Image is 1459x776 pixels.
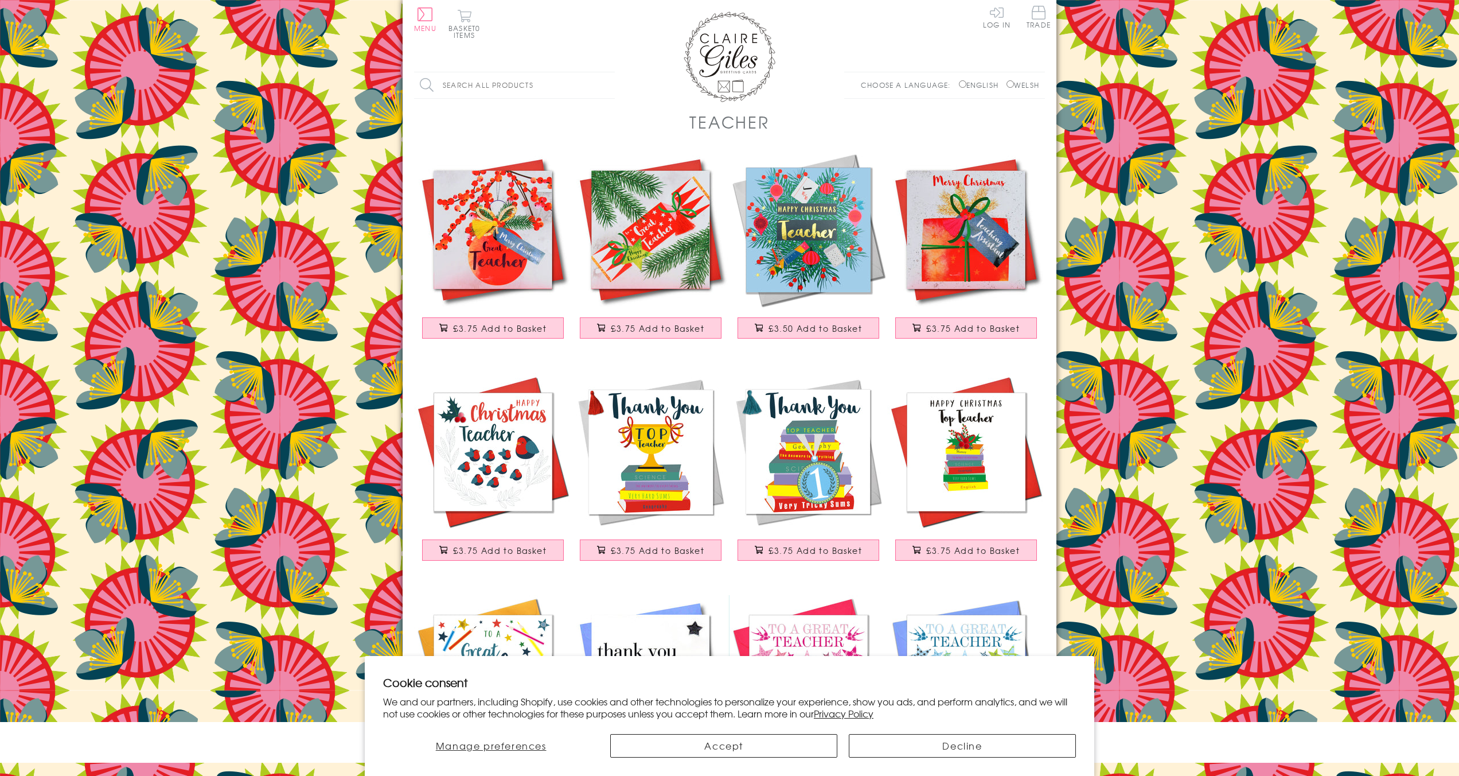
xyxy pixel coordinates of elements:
[603,72,615,98] input: Search
[436,739,547,752] span: Manage preferences
[768,545,862,556] span: £3.75 Add to Basket
[1007,80,1014,88] input: Welsh
[383,696,1076,720] p: We and our partners, including Shopify, use cookies and other technologies to personalize your ex...
[684,11,775,102] img: Claire Giles Greetings Cards
[887,373,1045,531] img: Christmas Card, Pile of School Books, Top Teacher, Embellished with pompoms
[572,151,730,350] a: Christmas Card, Cracker, To a Great Teacher, Happy Christmas, Tassel Embellished £3.75 Add to Basket
[887,151,1045,350] a: Christmas Card, Present, Merry Christmas, Teaching Assistant, Tassel Embellished £3.75 Add to Basket
[610,734,837,758] button: Accept
[959,80,966,88] input: English
[383,734,599,758] button: Manage preferences
[611,323,704,334] span: £3.75 Add to Basket
[572,373,730,572] a: Thank You Teacher Card, Trophy, Embellished with a colourful tassel £3.75 Add to Basket
[414,595,572,753] img: Thank you Teacher Card, School, Embellished with pompoms
[895,317,1037,339] button: £3.75 Add to Basket
[453,323,547,334] span: £3.75 Add to Basket
[730,373,887,531] img: Thank You Teacher Card, Medal & Books, Embellished with a colourful tassel
[572,595,730,753] img: Thank You Teacher Card, Blue Star, Embellished with a padded star
[414,373,572,531] img: Christmas Card, Robin classroom, Teacher, Embellished with colourful pompoms
[849,734,1076,758] button: Decline
[768,323,862,334] span: £3.50 Add to Basket
[422,317,564,339] button: £3.75 Add to Basket
[730,151,887,309] img: Christmas Card, Teacher Wreath and Baubles, text foiled in shiny gold
[454,23,480,40] span: 0 items
[895,540,1037,561] button: £3.75 Add to Basket
[887,595,1045,753] img: Thank You Card, Blue Stars, To a Great Teacher
[887,151,1045,309] img: Christmas Card, Present, Merry Christmas, Teaching Assistant, Tassel Embellished
[738,317,880,339] button: £3.50 Add to Basket
[1007,80,1039,90] label: Welsh
[1027,6,1051,28] span: Trade
[422,540,564,561] button: £3.75 Add to Basket
[572,373,730,531] img: Thank You Teacher Card, Trophy, Embellished with a colourful tassel
[887,373,1045,572] a: Christmas Card, Pile of School Books, Top Teacher, Embellished with pompoms £3.75 Add to Basket
[414,151,572,350] a: Christmas Card, Bauble and Berries, Great Teacher, Tassel Embellished £3.75 Add to Basket
[959,80,1004,90] label: English
[926,545,1020,556] span: £3.75 Add to Basket
[861,80,957,90] p: Choose a language:
[414,23,436,33] span: Menu
[689,110,769,134] h1: Teacher
[414,7,436,32] button: Menu
[383,674,1076,690] h2: Cookie consent
[580,540,722,561] button: £3.75 Add to Basket
[453,545,547,556] span: £3.75 Add to Basket
[611,545,704,556] span: £3.75 Add to Basket
[730,151,887,350] a: Christmas Card, Teacher Wreath and Baubles, text foiled in shiny gold £3.50 Add to Basket
[738,540,880,561] button: £3.75 Add to Basket
[730,373,887,572] a: Thank You Teacher Card, Medal & Books, Embellished with a colourful tassel £3.75 Add to Basket
[572,151,730,309] img: Christmas Card, Cracker, To a Great Teacher, Happy Christmas, Tassel Embellished
[814,707,873,720] a: Privacy Policy
[414,373,572,572] a: Christmas Card, Robin classroom, Teacher, Embellished with colourful pompoms £3.75 Add to Basket
[414,151,572,309] img: Christmas Card, Bauble and Berries, Great Teacher, Tassel Embellished
[730,595,887,753] img: Thank You Card, Pink Stars, To a Great Teacher
[926,323,1020,334] span: £3.75 Add to Basket
[448,9,480,38] button: Basket0 items
[1027,6,1051,30] a: Trade
[580,317,722,339] button: £3.75 Add to Basket
[414,72,615,98] input: Search all products
[983,6,1011,28] a: Log In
